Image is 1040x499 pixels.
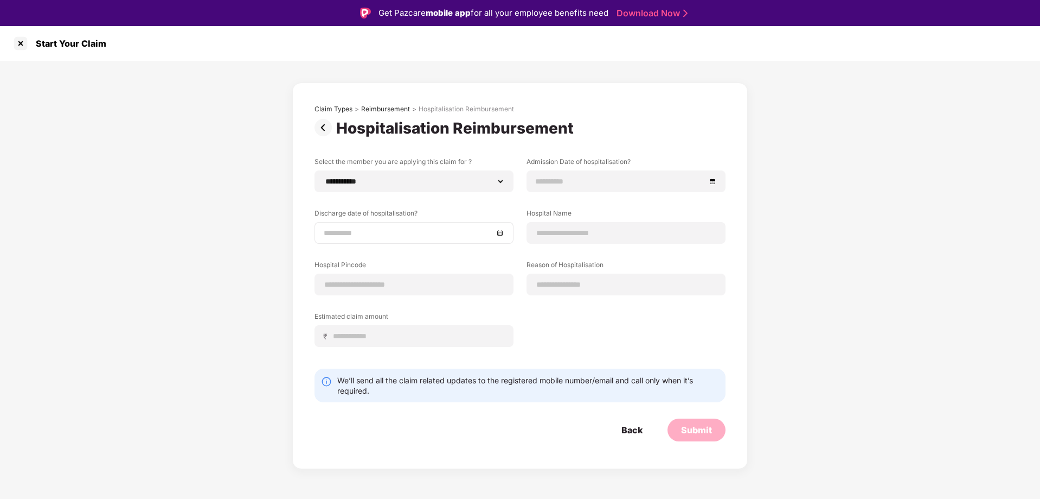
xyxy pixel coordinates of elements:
[426,8,471,18] strong: mobile app
[681,424,712,436] div: Submit
[314,105,352,113] div: Claim Types
[617,8,684,19] a: Download Now
[323,331,332,342] span: ₹
[412,105,416,113] div: >
[683,8,688,19] img: Stroke
[355,105,359,113] div: >
[29,38,106,49] div: Start Your Claim
[378,7,608,20] div: Get Pazcare for all your employee benefits need
[314,312,513,325] label: Estimated claim amount
[337,375,719,396] div: We’ll send all the claim related updates to the registered mobile number/email and call only when...
[314,119,336,136] img: svg+xml;base64,PHN2ZyBpZD0iUHJldi0zMngzMiIgeG1sbnM9Imh0dHA6Ly93d3cudzMub3JnLzIwMDAvc3ZnIiB3aWR0aD...
[419,105,514,113] div: Hospitalisation Reimbursement
[361,105,410,113] div: Reimbursement
[621,424,643,436] div: Back
[527,260,726,274] label: Reason of Hospitalisation
[527,157,726,170] label: Admission Date of hospitalisation?
[527,209,726,222] label: Hospital Name
[336,119,578,137] div: Hospitalisation Reimbursement
[314,260,513,274] label: Hospital Pincode
[321,376,332,387] img: svg+xml;base64,PHN2ZyBpZD0iSW5mby0yMHgyMCIgeG1sbnM9Imh0dHA6Ly93d3cudzMub3JnLzIwMDAvc3ZnIiB3aWR0aD...
[314,157,513,170] label: Select the member you are applying this claim for ?
[314,209,513,222] label: Discharge date of hospitalisation?
[360,8,371,18] img: Logo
